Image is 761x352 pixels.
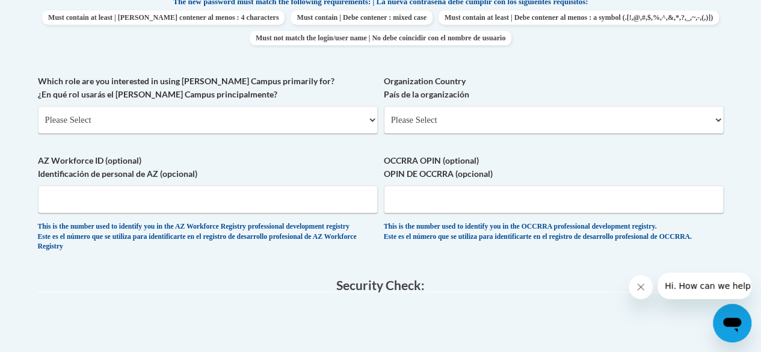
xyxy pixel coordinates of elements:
[291,10,432,25] span: Must contain | Debe contener : mixed case
[38,75,378,101] label: Which role are you interested in using [PERSON_NAME] Campus primarily for? ¿En qué rol usarás el ...
[38,222,378,252] div: This is the number used to identify you in the AZ Workforce Registry professional development reg...
[439,10,719,25] span: Must contain at least | Debe contener al menos : a symbol (.[!,@,#,$,%,^,&,*,?,_,~,-,(,)])
[658,273,751,299] iframe: Message from company
[38,154,378,181] label: AZ Workforce ID (optional) Identificación de personal de AZ (opcional)
[629,275,653,299] iframe: Close message
[384,75,724,101] label: Organization Country País de la organización
[384,154,724,181] label: OCCRRA OPIN (optional) OPIN DE OCCRRA (opcional)
[384,222,724,242] div: This is the number used to identify you in the OCCRRA professional development registry. Este es ...
[42,10,285,25] span: Must contain at least | [PERSON_NAME] contener al menos : 4 characters
[336,277,425,292] span: Security Check:
[289,304,472,351] iframe: reCAPTCHA
[250,31,511,45] span: Must not match the login/user name | No debe coincidir con el nombre de usuario
[7,8,97,18] span: Hi. How can we help?
[713,304,751,342] iframe: Button to launch messaging window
